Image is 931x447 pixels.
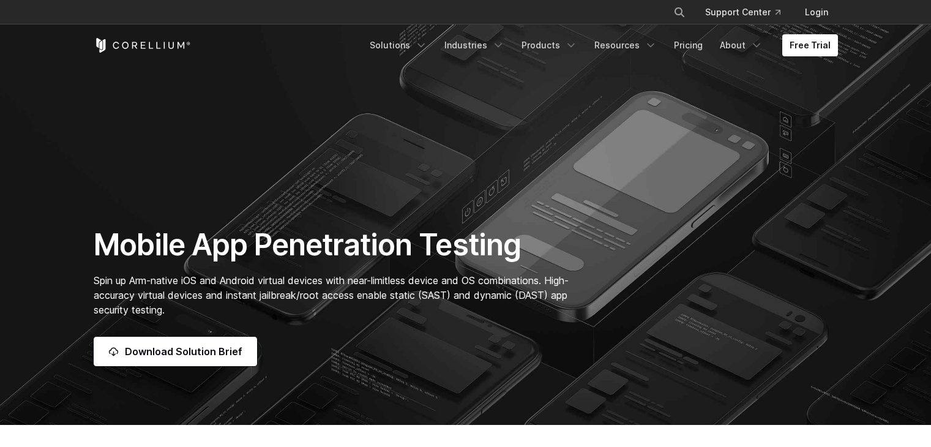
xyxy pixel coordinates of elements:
h1: Mobile App Penetration Testing [94,227,581,263]
span: Spin up Arm-native iOS and Android virtual devices with near-limitless device and OS combinations... [94,274,569,316]
a: Pricing [667,34,710,56]
div: Navigation Menu [362,34,838,56]
a: Solutions [362,34,435,56]
a: Products [514,34,585,56]
span: Download Solution Brief [125,344,242,359]
a: Login [795,1,838,23]
a: Resources [587,34,664,56]
a: Download Solution Brief [94,337,257,366]
a: Industries [437,34,512,56]
button: Search [668,1,690,23]
div: Navigation Menu [659,1,838,23]
a: Free Trial [782,34,838,56]
a: Support Center [695,1,790,23]
a: Corellium Home [94,38,191,53]
a: About [712,34,770,56]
